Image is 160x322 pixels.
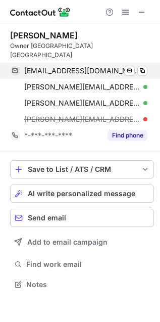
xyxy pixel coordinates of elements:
button: Find work email [10,257,154,271]
span: Find work email [26,260,150,269]
div: Save to List / ATS / CRM [28,165,136,173]
div: Owner [GEOGRAPHIC_DATA] [GEOGRAPHIC_DATA] [10,41,154,60]
button: Notes [10,278,154,292]
span: [EMAIL_ADDRESS][DOMAIN_NAME] [24,66,140,75]
button: save-profile-one-click [10,160,154,178]
span: AI write personalized message [28,190,135,198]
div: [PERSON_NAME] [10,30,78,40]
span: [PERSON_NAME][EMAIL_ADDRESS][DOMAIN_NAME] [24,115,140,124]
span: [PERSON_NAME][EMAIL_ADDRESS][DOMAIN_NAME] [24,99,140,108]
button: AI write personalized message [10,185,154,203]
img: ContactOut v5.3.10 [10,6,71,18]
button: Add to email campaign [10,233,154,251]
button: Reveal Button [108,130,147,141]
span: Send email [28,214,66,222]
span: [PERSON_NAME][EMAIL_ADDRESS][DOMAIN_NAME] [24,82,140,91]
span: Add to email campaign [27,238,108,246]
span: Notes [26,280,150,289]
button: Send email [10,209,154,227]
